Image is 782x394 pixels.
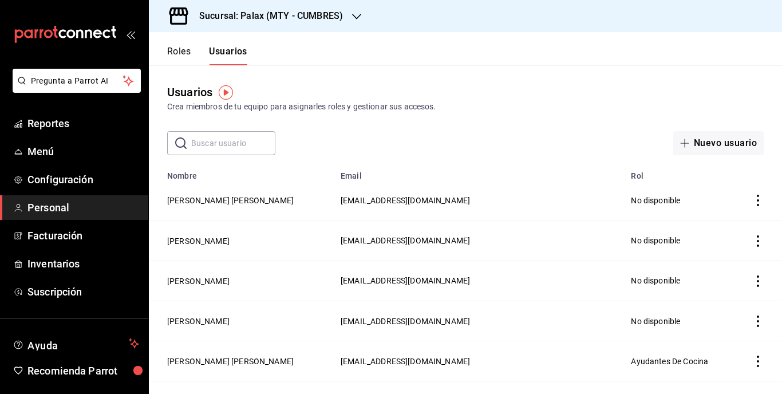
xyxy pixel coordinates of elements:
[167,46,191,65] button: Roles
[341,276,470,285] span: [EMAIL_ADDRESS][DOMAIN_NAME]
[31,75,123,87] span: Pregunta a Parrot AI
[341,236,470,245] span: [EMAIL_ADDRESS][DOMAIN_NAME]
[149,164,334,180] th: Nombre
[27,172,139,187] span: Configuración
[27,256,139,271] span: Inventarios
[624,180,736,220] td: No disponible
[27,144,139,159] span: Menú
[752,235,764,247] button: actions
[167,316,230,327] button: [PERSON_NAME]
[13,69,141,93] button: Pregunta a Parrot AI
[167,46,247,65] div: navigation tabs
[209,46,247,65] button: Usuarios
[27,284,139,300] span: Suscripción
[752,275,764,287] button: actions
[341,196,470,205] span: [EMAIL_ADDRESS][DOMAIN_NAME]
[8,83,141,95] a: Pregunta a Parrot AI
[27,337,124,350] span: Ayuda
[167,275,230,287] button: [PERSON_NAME]
[752,316,764,327] button: actions
[219,85,233,100] img: Tooltip marker
[631,357,708,366] span: Ayudantes De Cocina
[167,101,764,113] div: Crea miembros de tu equipo para asignarles roles y gestionar sus accesos.
[341,317,470,326] span: [EMAIL_ADDRESS][DOMAIN_NAME]
[126,30,135,39] button: open_drawer_menu
[190,9,343,23] h3: Sucursal: Palax (MTY - CUMBRES)
[752,356,764,367] button: actions
[167,235,230,247] button: [PERSON_NAME]
[167,356,294,367] button: [PERSON_NAME] [PERSON_NAME]
[624,301,736,341] td: No disponible
[191,132,275,155] input: Buscar usuario
[334,164,624,180] th: Email
[167,195,294,206] button: [PERSON_NAME] [PERSON_NAME]
[341,357,470,366] span: [EMAIL_ADDRESS][DOMAIN_NAME]
[27,363,139,379] span: Recomienda Parrot
[752,195,764,206] button: actions
[624,164,736,180] th: Rol
[167,84,212,101] div: Usuarios
[624,261,736,301] td: No disponible
[27,228,139,243] span: Facturación
[673,131,764,155] button: Nuevo usuario
[624,220,736,261] td: No disponible
[27,116,139,131] span: Reportes
[27,200,139,215] span: Personal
